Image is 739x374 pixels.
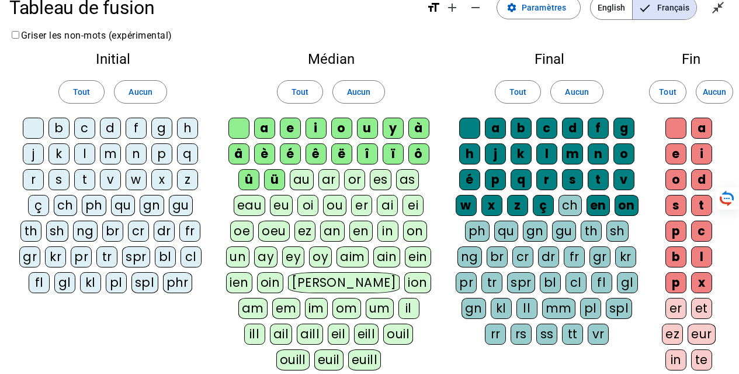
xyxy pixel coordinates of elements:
div: kl [80,272,101,293]
div: é [280,143,301,164]
input: Griser les non-mots (expérimental) [12,31,19,39]
button: Aucun [550,80,603,104]
div: rs [511,324,532,345]
span: Aucun [129,85,152,99]
div: r [536,169,557,190]
div: gn [140,195,164,216]
span: Aucun [347,85,370,99]
div: ill [244,324,265,345]
div: im [305,298,328,319]
div: tr [481,272,502,293]
div: ç [28,195,49,216]
div: eur [688,324,716,345]
div: au [290,169,314,190]
div: un [226,246,249,267]
div: g [613,118,634,139]
span: Tout [659,85,676,99]
div: ng [73,221,98,242]
div: ei [403,195,424,216]
div: s [665,195,686,216]
div: vr [588,324,609,345]
div: l [74,143,95,164]
div: h [177,118,198,139]
mat-icon: add [445,1,459,15]
div: ç [533,195,554,216]
div: oe [230,221,254,242]
div: th [20,221,41,242]
div: kl [491,298,512,319]
div: or [344,169,365,190]
div: an [320,221,345,242]
div: tr [96,246,117,267]
div: er [351,195,372,216]
div: a [691,118,712,139]
div: k [511,143,532,164]
div: fr [179,221,200,242]
div: q [511,169,532,190]
div: dr [154,221,175,242]
div: û [238,169,259,190]
div: m [100,143,121,164]
div: b [511,118,532,139]
mat-icon: format_size [426,1,440,15]
div: gr [589,246,610,267]
div: è [254,143,275,164]
div: f [126,118,147,139]
div: eau [234,195,266,216]
div: ail [270,324,293,345]
div: on [615,195,639,216]
div: ey [282,246,304,267]
div: ein [405,246,431,267]
div: spr [507,272,535,293]
div: d [691,169,712,190]
div: on [403,221,427,242]
div: o [613,143,634,164]
div: ng [457,246,482,267]
div: u [357,118,378,139]
div: t [588,169,609,190]
button: Tout [58,80,105,104]
div: w [126,169,147,190]
div: ou [323,195,346,216]
div: eill [354,324,379,345]
div: ay [254,246,277,267]
div: spl [606,298,633,319]
div: br [487,246,508,267]
div: h [459,143,480,164]
div: aim [336,246,369,267]
span: Tout [292,85,308,99]
div: b [665,246,686,267]
div: x [691,272,712,293]
div: phr [163,272,193,293]
label: Griser les non-mots (expérimental) [9,30,172,41]
div: f [588,118,609,139]
div: eu [270,195,293,216]
div: gu [169,195,193,216]
div: oy [309,246,332,267]
div: n [126,143,147,164]
div: w [456,195,477,216]
button: Tout [649,80,686,104]
div: v [100,169,121,190]
div: oin [257,272,284,293]
div: c [74,118,95,139]
div: x [481,195,502,216]
div: q [177,143,198,164]
div: i [306,118,327,139]
div: fl [591,272,612,293]
div: m [562,143,583,164]
div: p [485,169,506,190]
div: eil [328,324,349,345]
div: r [23,169,44,190]
div: o [331,118,352,139]
div: ien [226,272,252,293]
div: pr [71,246,92,267]
div: o [665,169,686,190]
div: v [613,169,634,190]
mat-icon: close_fullscreen [711,1,725,15]
div: mm [542,298,575,319]
div: s [48,169,70,190]
div: gn [523,221,547,242]
div: gl [617,272,638,293]
div: dr [538,246,559,267]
